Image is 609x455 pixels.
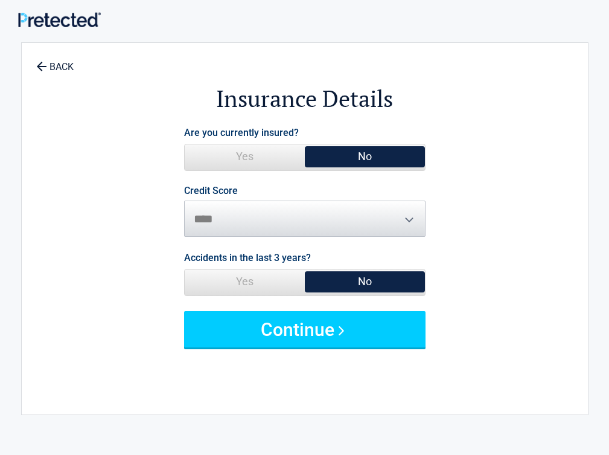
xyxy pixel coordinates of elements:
img: Main Logo [18,12,101,27]
span: Yes [185,144,305,169]
span: No [305,269,425,294]
button: Continue [184,311,426,347]
label: Accidents in the last 3 years? [184,250,311,266]
label: Credit Score [184,186,238,196]
h2: Insurance Details [88,83,521,114]
span: No [305,144,425,169]
span: Yes [185,269,305,294]
label: Are you currently insured? [184,124,299,141]
a: BACK [34,51,76,72]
